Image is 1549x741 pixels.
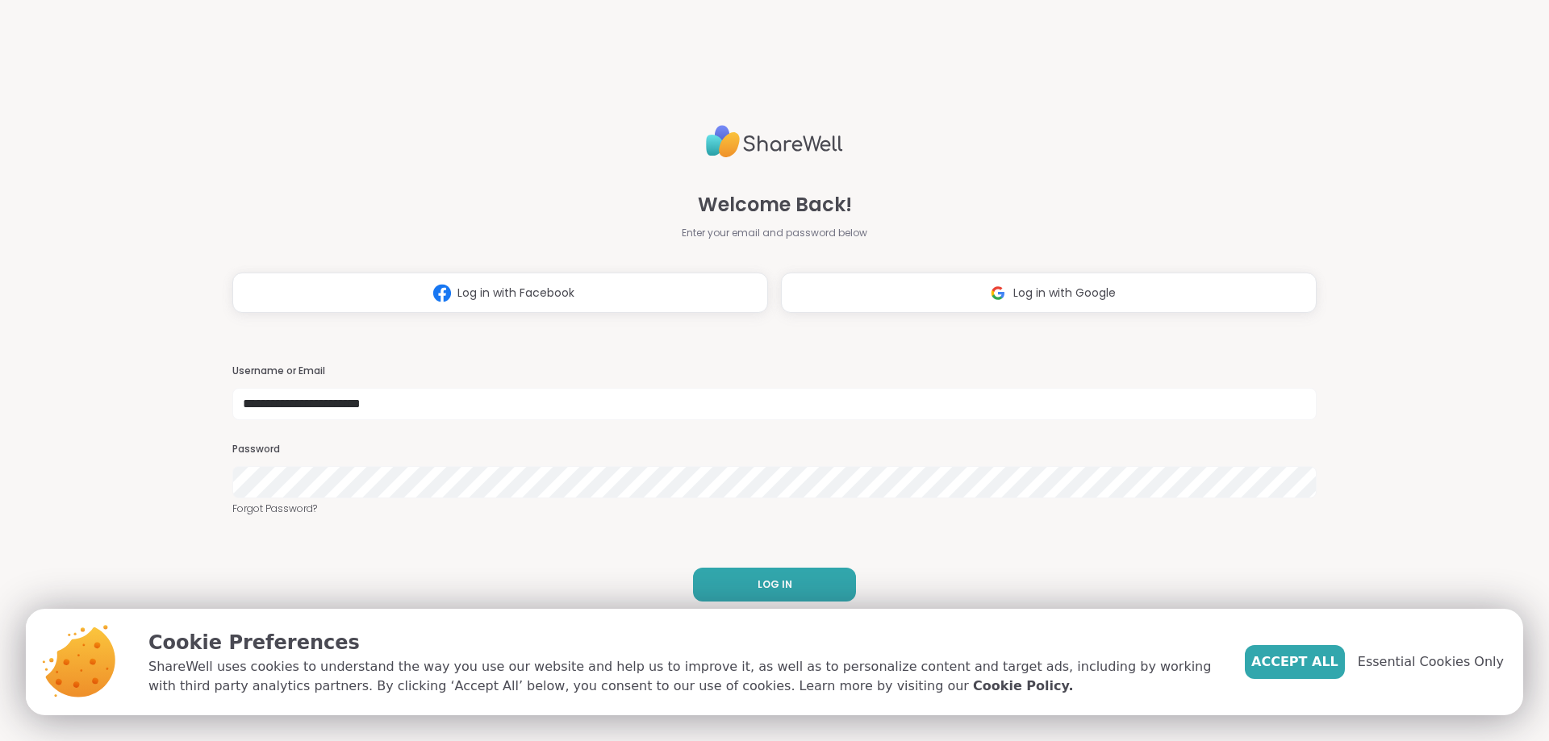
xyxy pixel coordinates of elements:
p: ShareWell uses cookies to understand the way you use our website and help us to improve it, as we... [148,657,1219,696]
a: Forgot Password? [232,502,1317,516]
img: ShareWell Logo [706,119,843,164]
button: Log in with Facebook [232,273,768,313]
span: Log in with Google [1013,285,1116,302]
button: LOG IN [693,568,856,602]
span: Log in with Facebook [457,285,574,302]
span: Don't have an account? [693,608,812,622]
span: Accept All [1251,652,1338,672]
img: ShareWell Logomark [427,278,457,308]
img: ShareWell Logomark [983,278,1013,308]
a: Sign up [815,608,856,622]
h3: Password [232,443,1317,456]
span: Essential Cookies Only [1358,652,1504,672]
a: Cookie Policy. [973,676,1073,696]
button: Log in with Google [781,273,1317,313]
span: Enter your email and password below [682,226,867,240]
p: Cookie Preferences [148,628,1219,657]
span: Welcome Back! [698,190,852,219]
span: LOG IN [758,577,792,592]
button: Accept All [1245,645,1345,679]
h3: Username or Email [232,364,1317,378]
